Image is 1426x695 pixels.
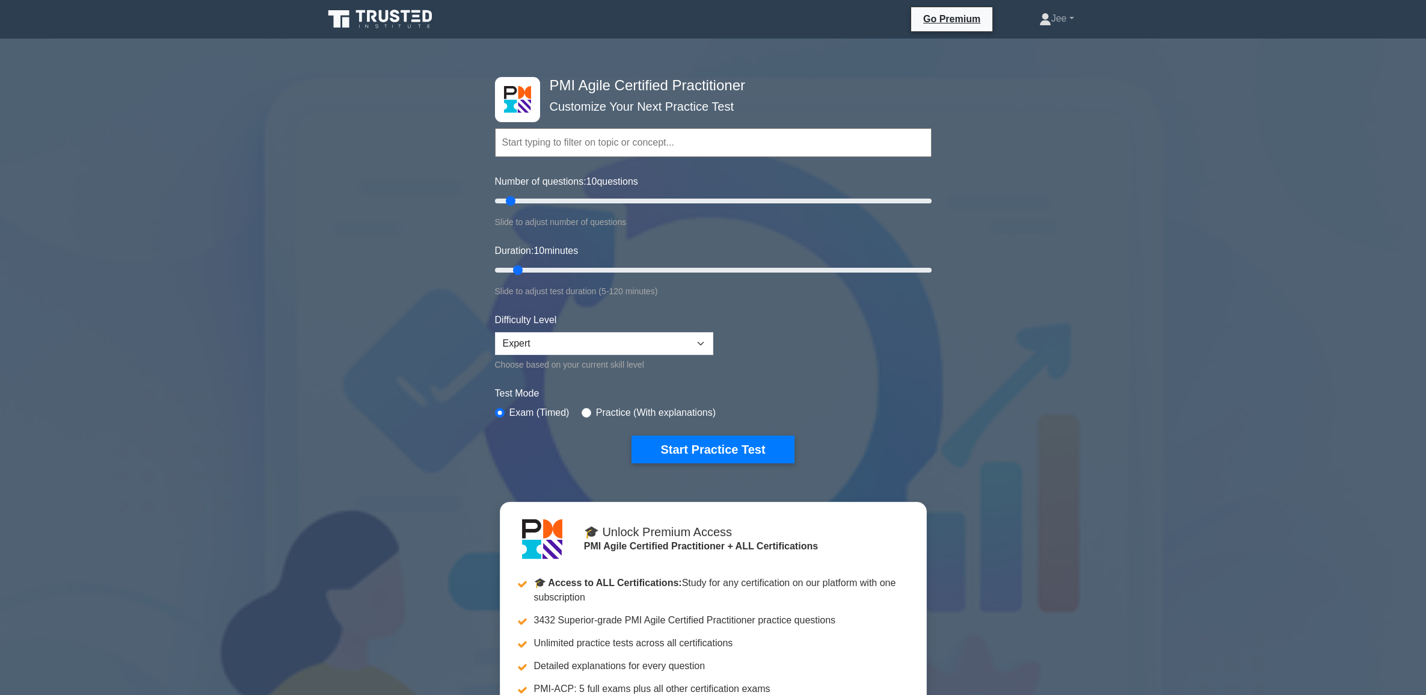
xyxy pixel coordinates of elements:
[495,175,638,189] label: Number of questions: questions
[495,357,713,372] div: Choose based on your current skill level
[509,406,570,420] label: Exam (Timed)
[596,406,716,420] label: Practice (With explanations)
[495,128,932,157] input: Start typing to filter on topic or concept...
[533,246,544,256] span: 10
[632,436,794,463] button: Start Practice Test
[545,77,873,94] h4: PMI Agile Certified Practitioner
[495,215,932,229] div: Slide to adjust number of questions
[916,11,988,26] a: Go Premium
[495,244,579,258] label: Duration: minutes
[495,313,557,327] label: Difficulty Level
[495,284,932,298] div: Slide to adjust test duration (5-120 minutes)
[495,386,932,401] label: Test Mode
[586,176,597,187] span: 10
[1010,7,1103,31] a: Jee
